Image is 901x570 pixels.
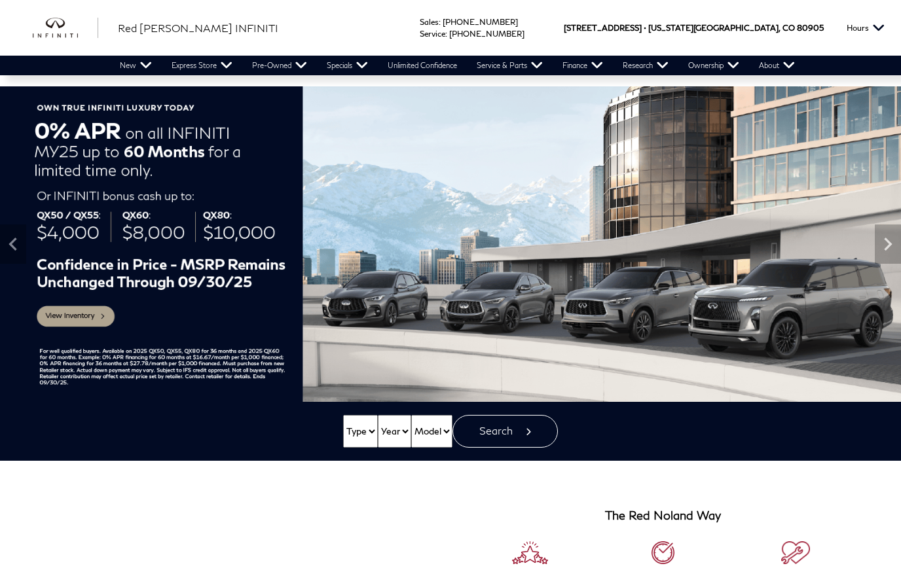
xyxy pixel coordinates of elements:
[343,415,378,448] select: Vehicle Type
[613,56,678,75] a: Research
[449,29,524,39] a: [PHONE_NUMBER]
[443,17,518,27] a: [PHONE_NUMBER]
[411,415,452,448] select: Vehicle Model
[33,18,98,39] a: infiniti
[110,56,805,75] nav: Main Navigation
[445,29,447,39] span: :
[678,56,749,75] a: Ownership
[118,22,278,34] span: Red [PERSON_NAME] INFINITI
[749,56,805,75] a: About
[564,23,824,33] a: [STREET_ADDRESS] • [US_STATE][GEOGRAPHIC_DATA], CO 80905
[242,56,317,75] a: Pre-Owned
[467,56,553,75] a: Service & Parts
[378,415,411,448] select: Vehicle Year
[452,415,558,448] button: Search
[378,56,467,75] a: Unlimited Confidence
[118,20,278,36] a: Red [PERSON_NAME] INFINITI
[110,56,162,75] a: New
[605,509,721,522] h3: The Red Noland Way
[420,29,445,39] span: Service
[439,17,441,27] span: :
[553,56,613,75] a: Finance
[162,56,242,75] a: Express Store
[317,56,378,75] a: Specials
[33,18,98,39] img: INFINITI
[420,17,439,27] span: Sales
